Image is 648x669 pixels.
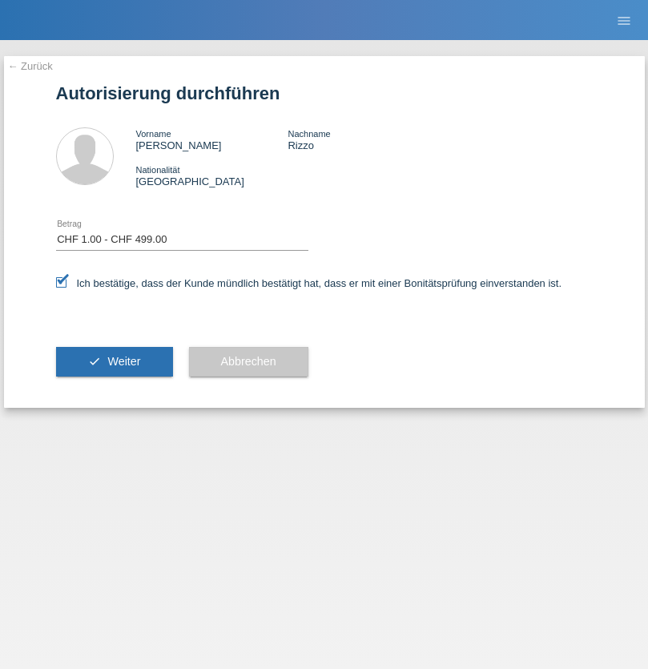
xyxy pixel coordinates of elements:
[189,347,308,377] button: Abbrechen
[288,127,440,151] div: Rizzo
[136,163,288,187] div: [GEOGRAPHIC_DATA]
[136,165,180,175] span: Nationalität
[616,13,632,29] i: menu
[288,129,330,139] span: Nachname
[608,15,640,25] a: menu
[136,129,171,139] span: Vorname
[221,355,276,368] span: Abbrechen
[56,347,173,377] button: check Weiter
[8,60,53,72] a: ← Zurück
[107,355,140,368] span: Weiter
[88,355,101,368] i: check
[136,127,288,151] div: [PERSON_NAME]
[56,83,593,103] h1: Autorisierung durchführen
[56,277,562,289] label: Ich bestätige, dass der Kunde mündlich bestätigt hat, dass er mit einer Bonitätsprüfung einversta...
